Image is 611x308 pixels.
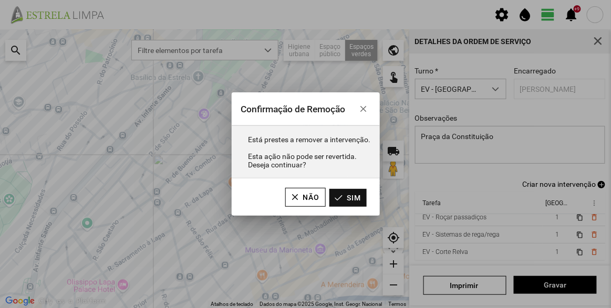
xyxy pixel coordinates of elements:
[285,188,326,207] button: Não
[329,189,367,207] button: Sim
[248,135,370,169] span: Está prestes a remover a intervenção. Esta ação não pode ser revertida. Deseja continuar?
[347,194,361,202] span: Sim
[241,104,345,114] span: Confirmação de Remoção
[303,193,320,201] span: Não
